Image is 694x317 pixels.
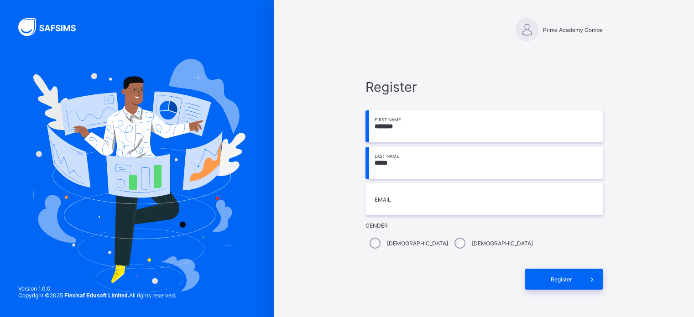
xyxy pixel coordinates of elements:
[365,222,603,229] span: Gender
[28,59,245,292] img: Hero Image
[18,18,87,36] img: SAFSIMS Logo
[365,79,603,95] span: Register
[472,240,533,247] label: [DEMOGRAPHIC_DATA]
[541,276,582,283] span: Register
[18,285,176,292] span: Version 1.0.0
[387,240,448,247] label: [DEMOGRAPHIC_DATA]
[18,292,176,299] span: Copyright © 2025 All rights reserved.
[543,26,603,33] span: Prime Academy Gombe
[64,292,129,299] strong: Flexisaf Edusoft Limited.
